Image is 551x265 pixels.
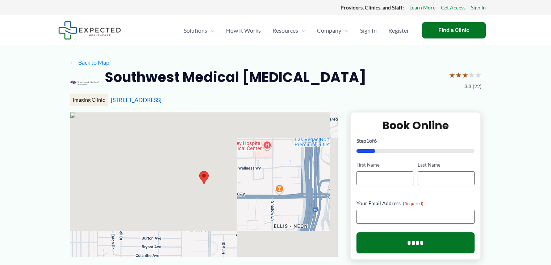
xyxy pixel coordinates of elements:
[449,68,455,82] span: ★
[184,18,207,43] span: Solutions
[468,68,475,82] span: ★
[298,18,305,43] span: Menu Toggle
[462,68,468,82] span: ★
[311,18,354,43] a: CompanyMenu Toggle
[388,18,409,43] span: Register
[267,18,311,43] a: ResourcesMenu Toggle
[422,22,486,38] a: Find a Clinic
[366,138,369,144] span: 1
[317,18,341,43] span: Company
[356,118,475,132] h2: Book Online
[272,18,298,43] span: Resources
[356,200,475,207] label: Your Email Address
[178,18,415,43] nav: Primary Site Navigation
[111,96,162,103] a: [STREET_ADDRESS]
[455,68,462,82] span: ★
[341,4,404,11] strong: Providers, Clinics, and Staff:
[418,162,475,168] label: Last Name
[383,18,415,43] a: Register
[105,68,366,86] h2: Southwest Medical [MEDICAL_DATA]
[374,138,377,144] span: 6
[471,3,486,12] a: Sign In
[207,18,214,43] span: Menu Toggle
[178,18,220,43] a: SolutionsMenu Toggle
[403,201,423,206] span: (Required)
[409,3,435,12] a: Learn More
[341,18,348,43] span: Menu Toggle
[58,21,121,40] img: Expected Healthcare Logo - side, dark font, small
[475,68,481,82] span: ★
[360,18,377,43] span: Sign In
[464,82,471,91] span: 3.3
[354,18,383,43] a: Sign In
[70,94,108,106] div: Imaging Clinic
[356,162,413,168] label: First Name
[70,59,77,66] span: ←
[226,18,261,43] span: How It Works
[473,82,481,91] span: (22)
[70,57,109,68] a: ←Back to Map
[220,18,267,43] a: How It Works
[441,3,466,12] a: Get Access
[356,138,475,143] p: Step of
